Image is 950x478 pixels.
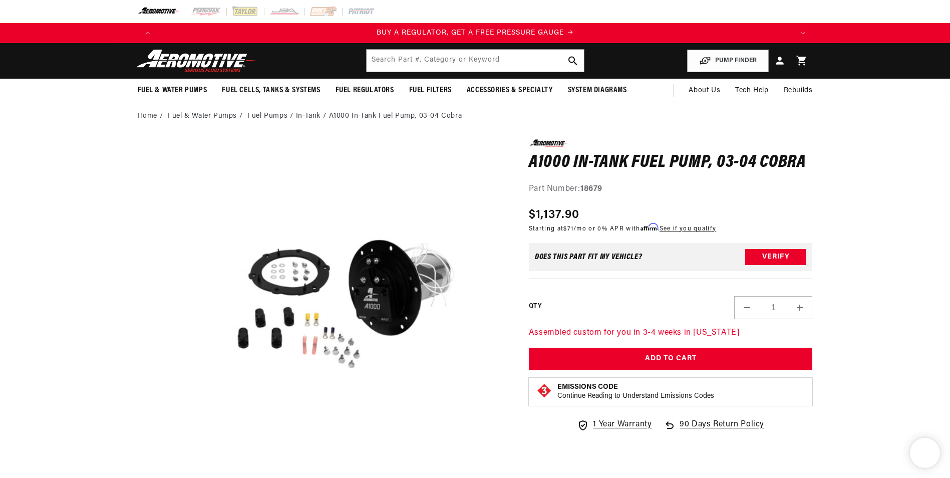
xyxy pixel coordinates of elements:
span: Tech Help [735,85,768,96]
label: QTY [529,302,541,311]
span: Accessories & Specialty [467,85,553,96]
button: Verify [745,249,806,265]
div: Does This part fit My vehicle? [535,253,643,261]
span: $1,137.90 [529,206,580,224]
summary: Fuel Cells, Tanks & Systems [214,79,328,102]
summary: Tech Help [728,79,776,103]
span: 1 Year Warranty [593,418,652,431]
summary: Fuel & Water Pumps [130,79,215,102]
span: System Diagrams [568,85,627,96]
p: Continue Reading to Understand Emissions Codes [557,392,714,401]
p: Starting at /mo or 0% APR with . [529,224,716,233]
a: 90 Days Return Policy [664,418,764,441]
a: 1 Year Warranty [577,418,652,431]
button: Translation missing: en.sections.announcements.previous_announcement [138,23,158,43]
a: About Us [681,79,728,103]
img: Aeromotive [134,49,259,73]
span: $71 [563,226,573,232]
span: Fuel Filters [409,85,452,96]
nav: breadcrumbs [138,111,813,122]
span: About Us [689,87,720,94]
button: Translation missing: en.sections.announcements.next_announcement [793,23,813,43]
input: Search by Part Number, Category or Keyword [367,50,584,72]
button: PUMP FINDER [687,50,769,72]
span: BUY A REGULATOR, GET A FREE PRESSURE GAUGE [377,29,564,37]
span: Fuel Regulators [336,85,394,96]
a: Fuel Pumps [247,111,287,122]
summary: Accessories & Specialty [459,79,560,102]
slideshow-component: Translation missing: en.sections.announcements.announcement_bar [113,23,838,43]
strong: Emissions Code [557,383,618,391]
strong: 18679 [580,185,602,193]
summary: Fuel Regulators [328,79,402,102]
span: Affirm [641,223,658,231]
a: Fuel & Water Pumps [168,111,237,122]
span: Fuel Cells, Tanks & Systems [222,85,320,96]
a: Home [138,111,157,122]
button: Emissions CodeContinue Reading to Understand Emissions Codes [557,383,714,401]
summary: Fuel Filters [402,79,459,102]
img: Emissions code [536,383,552,399]
li: A1000 In-Tank Fuel Pump, 03-04 Cobra [329,111,462,122]
div: Announcement [158,28,793,39]
summary: Rebuilds [776,79,820,103]
div: 1 of 4 [158,28,793,39]
p: Assembled custom for you in 3-4 weeks in [US_STATE] [529,327,813,340]
span: 90 Days Return Policy [680,418,764,441]
li: In-Tank [296,111,329,122]
button: Add to Cart [529,348,813,370]
a: See if you qualify - Learn more about Affirm Financing (opens in modal) [660,226,716,232]
span: Rebuilds [784,85,813,96]
div: Part Number: [529,183,813,196]
h1: A1000 In-Tank Fuel Pump, 03-04 Cobra [529,155,813,171]
span: Fuel & Water Pumps [138,85,207,96]
button: search button [562,50,584,72]
summary: System Diagrams [560,79,635,102]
